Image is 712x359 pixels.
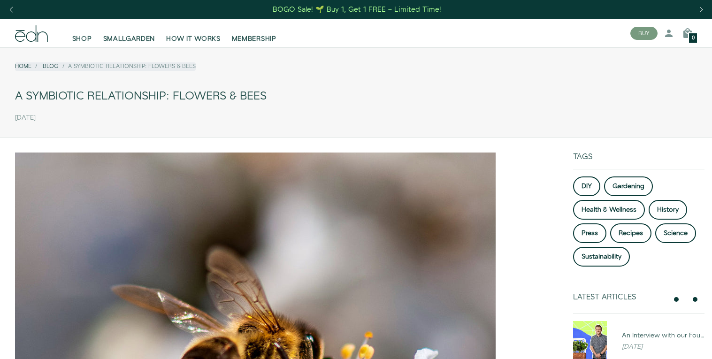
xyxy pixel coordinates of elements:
[622,331,704,340] div: An Interview with our Founder, [PERSON_NAME]: The Efficient Grower
[15,114,36,122] time: [DATE]
[103,34,155,44] span: SMALLGARDEN
[161,23,226,44] a: HOW IT WORKS
[166,34,220,44] span: HOW IT WORKS
[15,62,31,70] a: Home
[671,294,682,305] button: previous
[98,23,161,44] a: SMALLGARDEN
[610,223,651,243] a: Recipes
[573,153,704,169] div: Tags
[622,342,643,351] em: [DATE]
[15,86,697,107] div: A Symbiotic Relationship: Flowers & Bees
[573,200,645,220] a: Health & Wellness
[573,293,667,302] div: Latest Articles
[232,34,276,44] span: MEMBERSHIP
[15,62,196,70] nav: breadcrumbs
[604,176,653,196] a: Gardening
[689,294,701,305] button: next
[655,223,696,243] a: Science
[630,27,658,40] button: BUY
[692,36,695,41] span: 0
[273,5,441,15] div: BOGO Sale! 🌱 Buy 1, Get 1 FREE – Limited Time!
[67,23,98,44] a: SHOP
[72,34,92,44] span: SHOP
[573,176,600,196] a: DIY
[226,23,282,44] a: MEMBERSHIP
[43,62,59,70] a: Blog
[573,247,630,267] a: Sustainability
[649,200,687,220] a: History
[59,62,196,70] li: A Symbiotic Relationship: Flowers & Bees
[573,223,606,243] a: Press
[272,2,442,17] a: BOGO Sale! 🌱 Buy 1, Get 1 FREE – Limited Time!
